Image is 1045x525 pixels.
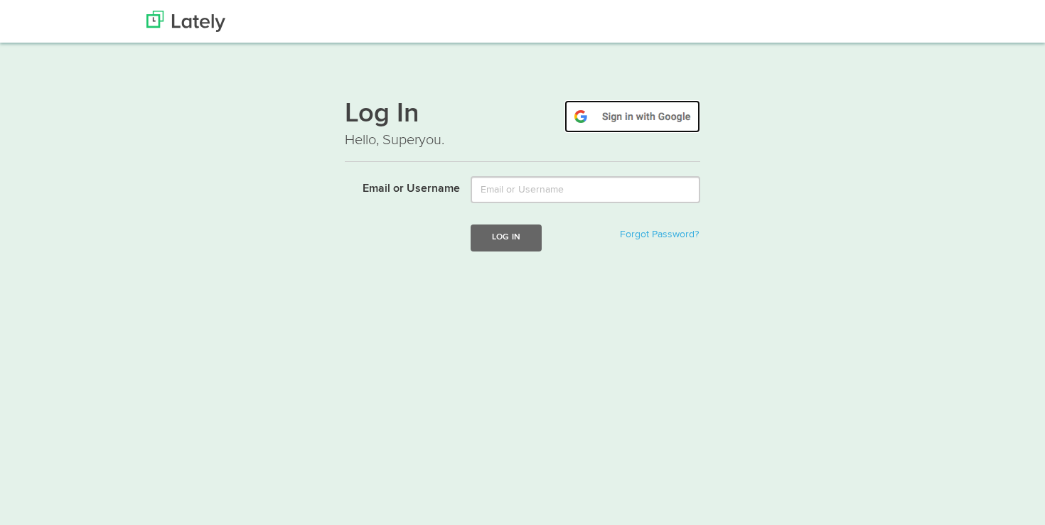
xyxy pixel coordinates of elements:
h1: Log In [345,100,700,130]
a: Forgot Password? [620,229,699,239]
p: Hello, Superyou. [345,130,700,151]
label: Email or Username [334,176,460,197]
input: Email or Username [471,176,700,203]
button: Log In [471,224,542,251]
img: google-signin.png [564,100,700,133]
img: Lately [146,11,225,32]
